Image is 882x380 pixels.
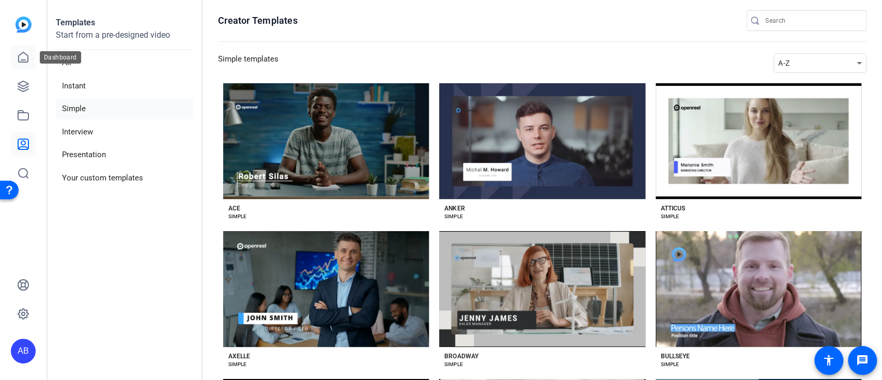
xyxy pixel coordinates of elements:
div: ATTICUS [661,204,685,212]
div: AB [11,339,36,363]
button: Template image [439,83,645,199]
h3: Simple templates [218,53,278,73]
input: Search [765,14,858,27]
div: SIMPLE [661,212,679,221]
span: A-Z [778,59,790,67]
div: Dashboard [40,51,81,64]
button: Template image [656,231,861,347]
div: AXELLE [228,352,250,360]
mat-icon: accessibility [823,354,835,367]
li: Instant [56,75,193,97]
div: ACE [228,204,240,212]
li: Presentation [56,144,193,165]
div: SIMPLE [444,360,462,369]
li: Your custom templates [56,168,193,189]
button: Template image [223,83,429,199]
button: Template image [656,83,861,199]
li: Simple [56,98,193,119]
div: SIMPLE [444,212,462,221]
div: SIMPLE [228,212,246,221]
p: Start from a pre-designed video [56,29,193,50]
div: BROADWAY [444,352,478,360]
li: Interview [56,121,193,143]
strong: Templates [56,18,95,27]
h1: Creator Templates [218,14,298,27]
div: SIMPLE [228,360,246,369]
li: All [56,52,193,73]
div: ANKER [444,204,465,212]
img: blue-gradient.svg [16,17,32,33]
div: BULLSEYE [661,352,690,360]
button: Template image [439,231,645,347]
mat-icon: message [856,354,869,367]
div: SIMPLE [661,360,679,369]
button: Template image [223,231,429,347]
